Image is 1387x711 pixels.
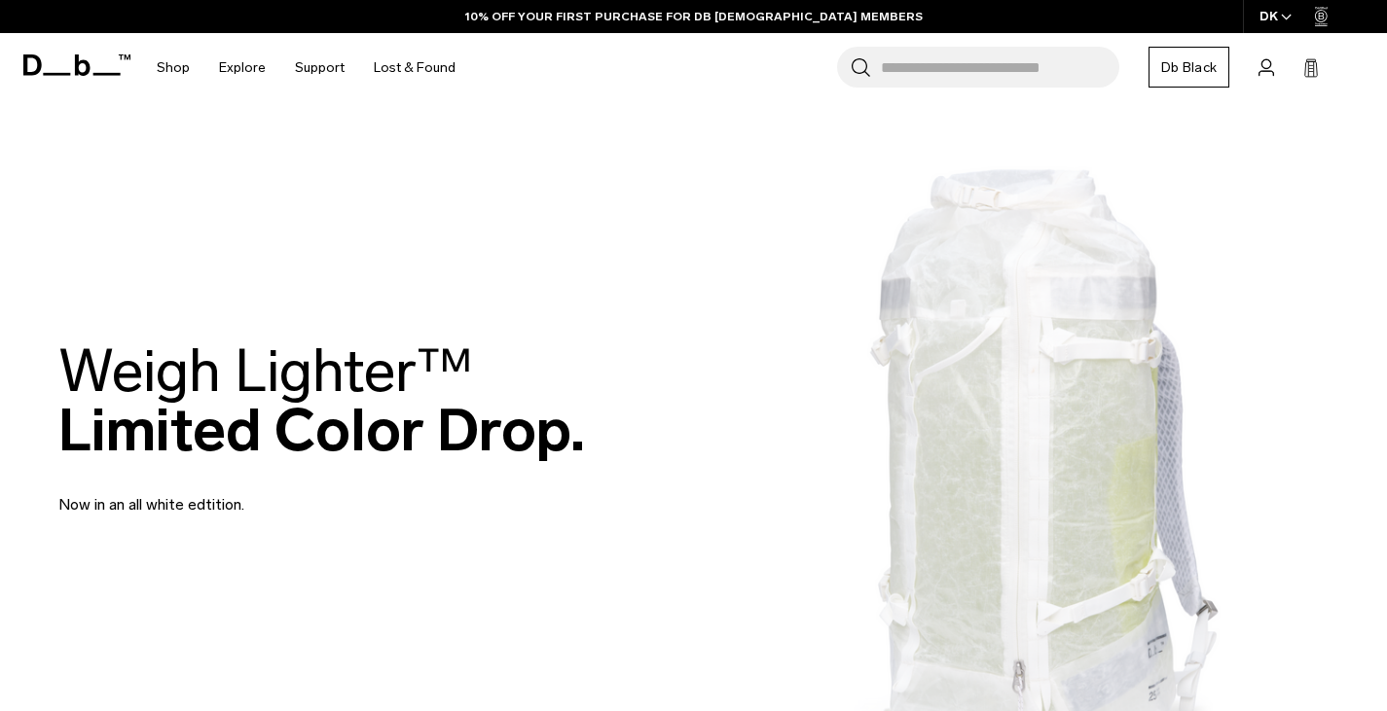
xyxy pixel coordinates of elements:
a: Support [295,33,345,102]
nav: Main Navigation [142,33,470,102]
a: Shop [157,33,190,102]
a: Db Black [1149,47,1229,88]
a: 10% OFF YOUR FIRST PURCHASE FOR DB [DEMOGRAPHIC_DATA] MEMBERS [465,8,923,25]
a: Lost & Found [374,33,456,102]
a: Explore [219,33,266,102]
p: Now in an all white edtition. [58,470,526,516]
h2: Limited Color Drop. [58,341,585,460]
span: Weigh Lighter™ [58,336,473,407]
